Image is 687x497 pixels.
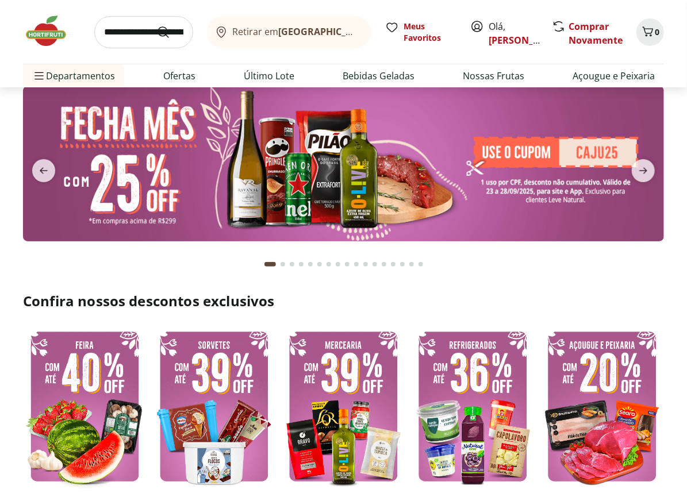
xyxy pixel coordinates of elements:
a: Último Lote [244,69,294,83]
a: Comprar Novamente [569,20,623,47]
button: Go to page 7 from fs-carousel [324,251,333,278]
a: Bebidas Geladas [343,69,414,83]
img: Hortifruti [23,14,80,48]
a: Ofertas [163,69,195,83]
span: Retirar em [233,26,360,37]
button: next [623,159,664,182]
button: Submit Search [156,25,184,39]
button: Go to page 10 from fs-carousel [352,251,361,278]
button: Go to page 16 from fs-carousel [407,251,416,278]
img: banana [23,86,664,241]
button: Go to page 15 from fs-carousel [398,251,407,278]
button: Go to page 2 from fs-carousel [278,251,287,278]
img: sorvete [152,324,276,489]
button: Go to page 11 from fs-carousel [361,251,370,278]
span: Olá, [489,20,540,47]
button: Go to page 9 from fs-carousel [343,251,352,278]
button: Go to page 4 from fs-carousel [297,251,306,278]
button: Go to page 8 from fs-carousel [333,251,343,278]
button: Go to page 14 from fs-carousel [389,251,398,278]
h2: Confira nossos descontos exclusivos [23,292,664,310]
b: [GEOGRAPHIC_DATA]/[GEOGRAPHIC_DATA] [279,25,473,38]
img: açougue [540,324,664,489]
img: mercearia [282,324,405,489]
button: Go to page 3 from fs-carousel [287,251,297,278]
button: Menu [32,62,46,90]
span: 0 [655,26,659,37]
span: Meus Favoritos [404,21,456,44]
button: Go to page 17 from fs-carousel [416,251,425,278]
button: Go to page 13 from fs-carousel [379,251,389,278]
button: Go to page 5 from fs-carousel [306,251,315,278]
input: search [94,16,193,48]
img: feira [23,324,147,489]
img: resfriados [411,324,535,489]
button: previous [23,159,64,182]
span: Departamentos [32,62,115,90]
button: Retirar em[GEOGRAPHIC_DATA]/[GEOGRAPHIC_DATA] [207,16,371,48]
a: Açougue e Peixaria [573,69,655,83]
button: Go to page 6 from fs-carousel [315,251,324,278]
a: [PERSON_NAME] [489,34,563,47]
a: Meus Favoritos [385,21,456,44]
a: Nossas Frutas [463,69,524,83]
button: Go to page 12 from fs-carousel [370,251,379,278]
button: Carrinho [636,18,664,46]
button: Current page from fs-carousel [262,251,278,278]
